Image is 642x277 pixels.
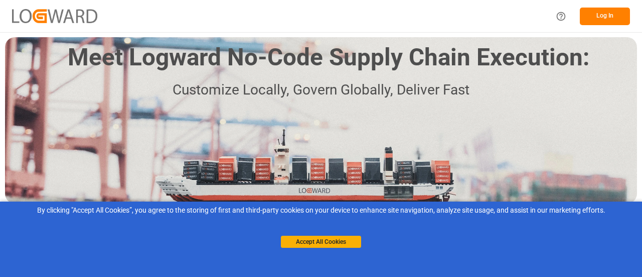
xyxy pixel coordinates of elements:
img: Logward_new_orange.png [12,9,97,23]
button: Help Center [550,5,572,28]
button: Accept All Cookies [281,236,361,248]
p: Customize Locally, Govern Globally, Deliver Fast [53,79,589,102]
div: By clicking "Accept All Cookies”, you agree to the storing of first and third-party cookies on yo... [7,205,635,216]
button: Log In [580,8,630,25]
h1: Meet Logward No-Code Supply Chain Execution: [68,40,589,75]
